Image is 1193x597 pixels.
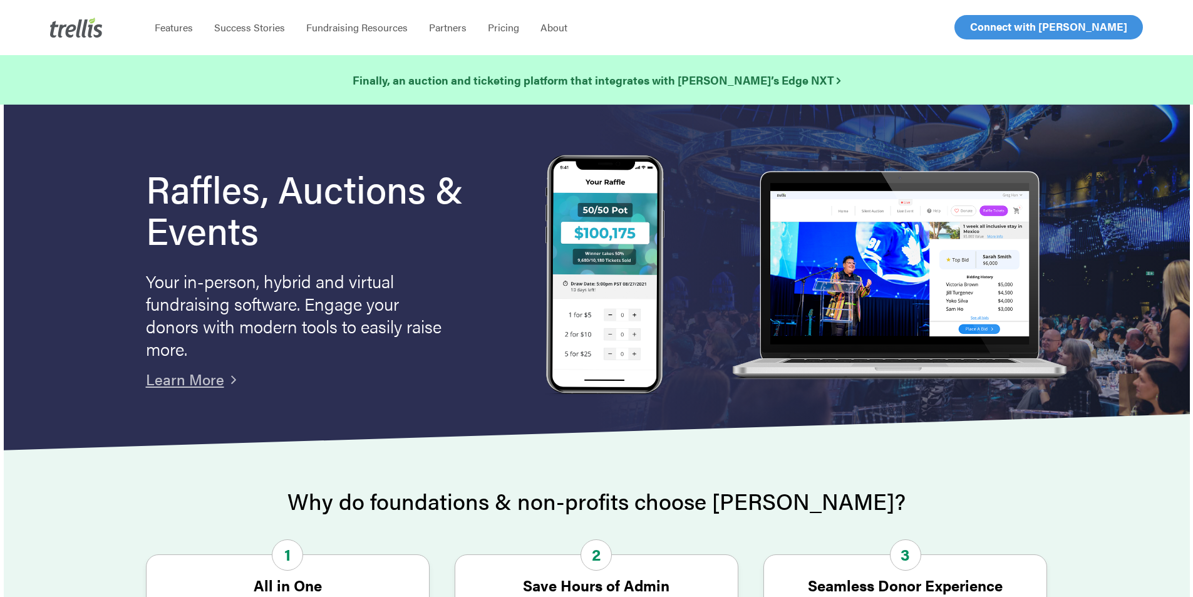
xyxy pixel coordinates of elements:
[254,574,322,596] strong: All in One
[523,574,669,596] strong: Save Hours of Admin
[488,20,519,34] span: Pricing
[429,20,467,34] span: Partners
[970,19,1127,34] span: Connect with [PERSON_NAME]
[204,21,296,34] a: Success Stories
[808,574,1003,596] strong: Seamless Donor Experience
[214,20,285,34] span: Success Stories
[272,539,303,571] span: 1
[50,18,103,38] img: Trellis
[540,20,567,34] span: About
[545,155,664,397] img: Trellis Raffles, Auctions and Event Fundraising
[890,539,921,571] span: 3
[146,167,498,250] h1: Raffles, Auctions & Events
[306,20,408,34] span: Fundraising Resources
[146,368,224,390] a: Learn More
[530,21,578,34] a: About
[725,171,1072,381] img: rafflelaptop_mac_optim.png
[144,21,204,34] a: Features
[418,21,477,34] a: Partners
[477,21,530,34] a: Pricing
[954,15,1143,39] a: Connect with [PERSON_NAME]
[581,539,612,571] span: 2
[146,269,447,360] p: Your in-person, hybrid and virtual fundraising software. Engage your donors with modern tools to ...
[146,489,1048,514] h2: Why do foundations & non-profits choose [PERSON_NAME]?
[155,20,193,34] span: Features
[353,71,840,89] a: Finally, an auction and ticketing platform that integrates with [PERSON_NAME]’s Edge NXT
[296,21,418,34] a: Fundraising Resources
[353,72,840,88] strong: Finally, an auction and ticketing platform that integrates with [PERSON_NAME]’s Edge NXT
